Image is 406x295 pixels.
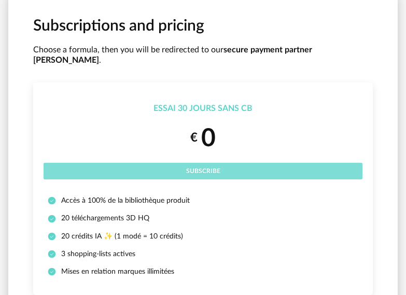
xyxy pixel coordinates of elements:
button: Subscribe [44,163,362,179]
li: 20 crédits IA ✨ (1 modé = 10 crédits) [48,232,358,241]
li: Mises en relation marques illimitées [48,267,358,276]
li: Accès à 100% de la bibliothèque produit [48,196,358,205]
h1: Subscriptions and pricing [33,16,373,36]
small: € [190,130,198,146]
li: 20 téléchargements 3D HQ [48,214,358,223]
div: Essai 30 jours sans CB [44,103,362,114]
p: Choose a formula, then you will be redirected to our . [33,45,373,66]
span: Subscribe [186,168,220,174]
li: 3 shopping-lists actives [48,249,358,259]
span: 0 [201,126,216,151]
